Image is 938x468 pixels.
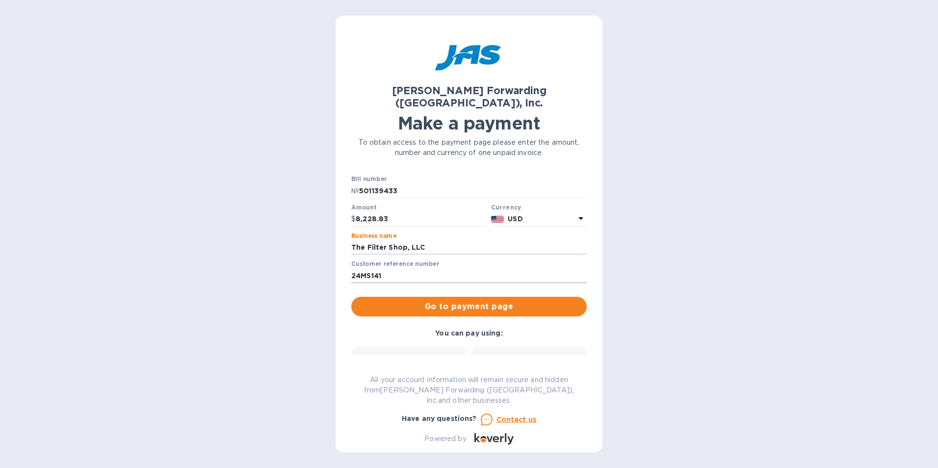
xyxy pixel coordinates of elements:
[392,84,547,109] b: [PERSON_NAME] Forwarding ([GEOGRAPHIC_DATA]), Inc.
[508,215,522,223] b: USD
[351,205,376,210] label: Amount
[351,375,587,406] p: All your account information will remain secure and hidden from [PERSON_NAME] Forwarding ([GEOGRA...
[435,329,502,337] b: You can pay using:
[359,183,587,198] input: Enter bill number
[351,240,587,255] input: Enter business name
[351,268,587,283] input: Enter customer reference number
[351,113,587,133] h1: Make a payment
[351,261,439,267] label: Customer reference number
[356,212,487,227] input: 0.00
[351,186,359,196] p: №
[402,415,477,422] b: Have any questions?
[351,297,587,316] button: Go to payment page
[351,214,356,224] p: $
[351,137,587,158] p: To obtain access to the payment page please enter the amount, number and currency of one unpaid i...
[491,216,504,223] img: USD
[351,233,396,239] label: Business name
[491,204,521,211] b: Currency
[424,434,466,444] p: Powered by
[359,301,579,312] span: Go to payment page
[351,177,387,182] label: Bill number
[496,416,537,423] u: Contact us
